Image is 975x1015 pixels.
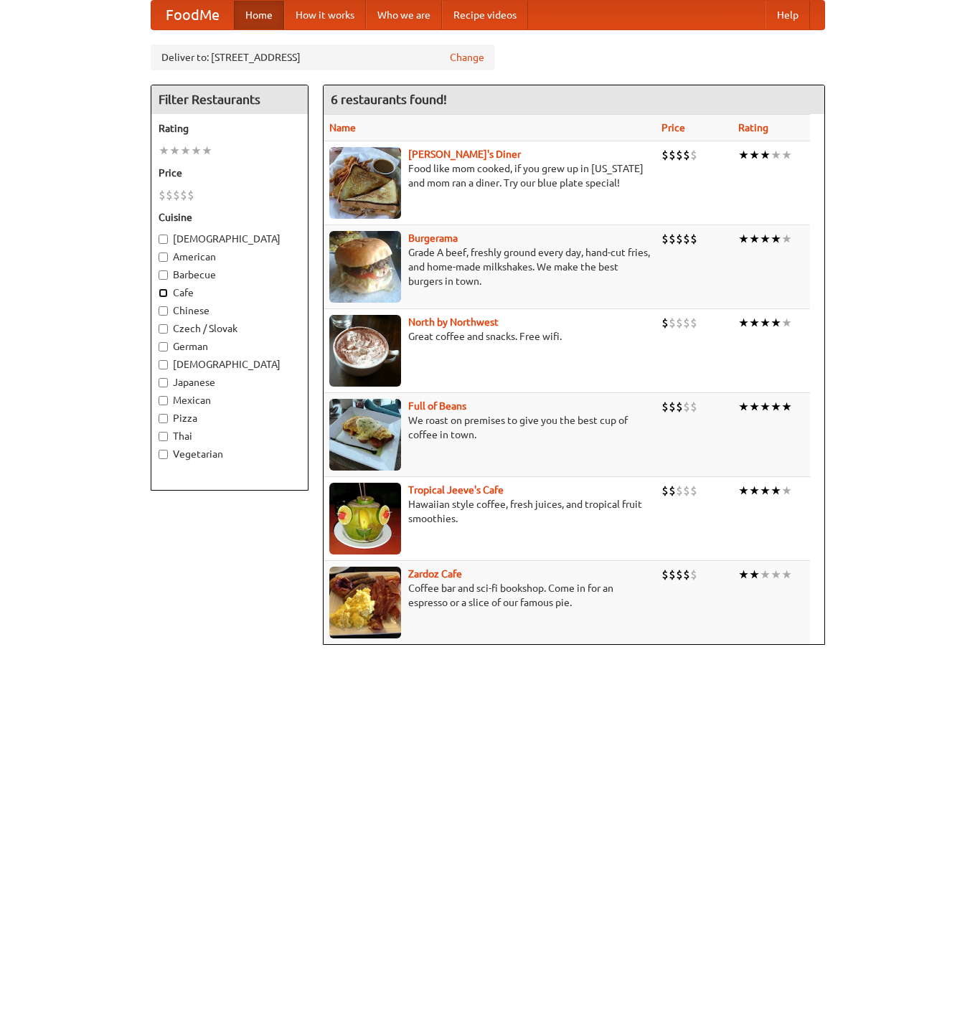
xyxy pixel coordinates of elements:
[329,315,401,387] img: north.jpg
[771,399,781,415] li: ★
[760,483,771,499] li: ★
[180,187,187,203] li: $
[669,567,676,582] li: $
[159,396,168,405] input: Mexican
[202,143,212,159] li: ★
[771,483,781,499] li: ★
[408,148,521,160] a: [PERSON_NAME]'s Diner
[669,231,676,247] li: $
[329,483,401,554] img: jeeves.jpg
[749,147,760,163] li: ★
[738,231,749,247] li: ★
[159,321,301,336] label: Czech / Slovak
[766,1,810,29] a: Help
[159,270,168,280] input: Barbecue
[329,147,401,219] img: sallys.jpg
[159,303,301,318] label: Chinese
[408,568,462,580] a: Zardoz Cafe
[669,147,676,163] li: $
[771,315,781,331] li: ★
[408,484,504,496] a: Tropical Jeeve's Cafe
[159,393,301,407] label: Mexican
[760,147,771,163] li: ★
[690,483,697,499] li: $
[284,1,366,29] a: How it works
[159,235,168,244] input: [DEMOGRAPHIC_DATA]
[159,166,301,180] h5: Price
[159,342,168,351] input: German
[159,450,168,459] input: Vegetarian
[683,231,690,247] li: $
[683,315,690,331] li: $
[676,315,683,331] li: $
[159,414,168,423] input: Pizza
[676,567,683,582] li: $
[442,1,528,29] a: Recipe videos
[166,187,173,203] li: $
[683,483,690,499] li: $
[661,231,669,247] li: $
[151,1,234,29] a: FoodMe
[690,315,697,331] li: $
[661,399,669,415] li: $
[738,483,749,499] li: ★
[159,360,168,369] input: [DEMOGRAPHIC_DATA]
[159,252,168,262] input: American
[781,399,792,415] li: ★
[749,231,760,247] li: ★
[669,399,676,415] li: $
[159,447,301,461] label: Vegetarian
[159,232,301,246] label: [DEMOGRAPHIC_DATA]
[159,375,301,390] label: Japanese
[366,1,442,29] a: Who we are
[781,567,792,582] li: ★
[661,122,685,133] a: Price
[661,315,669,331] li: $
[159,187,166,203] li: $
[676,399,683,415] li: $
[408,232,458,244] a: Burgerama
[749,483,760,499] li: ★
[771,567,781,582] li: ★
[159,306,168,316] input: Chinese
[159,143,169,159] li: ★
[738,315,749,331] li: ★
[329,122,356,133] a: Name
[173,187,180,203] li: $
[159,411,301,425] label: Pizza
[159,288,168,298] input: Cafe
[329,399,401,471] img: beans.jpg
[771,147,781,163] li: ★
[169,143,180,159] li: ★
[159,432,168,441] input: Thai
[738,567,749,582] li: ★
[329,497,650,526] p: Hawaiian style coffee, fresh juices, and tropical fruit smoothies.
[191,143,202,159] li: ★
[408,316,499,328] b: North by Northwest
[690,399,697,415] li: $
[669,315,676,331] li: $
[749,399,760,415] li: ★
[661,147,669,163] li: $
[329,245,650,288] p: Grade A beef, freshly ground every day, hand-cut fries, and home-made milkshakes. We make the bes...
[329,413,650,442] p: We roast on premises to give you the best cup of coffee in town.
[683,147,690,163] li: $
[676,483,683,499] li: $
[329,231,401,303] img: burgerama.jpg
[151,85,308,114] h4: Filter Restaurants
[159,378,168,387] input: Japanese
[749,315,760,331] li: ★
[151,44,495,70] div: Deliver to: [STREET_ADDRESS]
[159,285,301,300] label: Cafe
[738,122,768,133] a: Rating
[234,1,284,29] a: Home
[159,210,301,225] h5: Cuisine
[760,567,771,582] li: ★
[676,147,683,163] li: $
[408,400,466,412] a: Full of Beans
[683,399,690,415] li: $
[159,429,301,443] label: Thai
